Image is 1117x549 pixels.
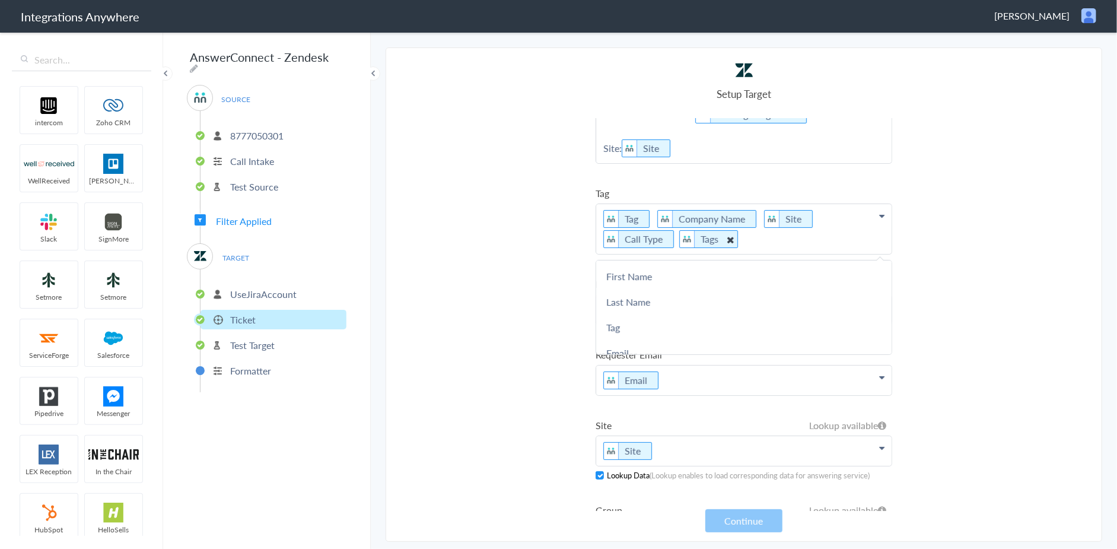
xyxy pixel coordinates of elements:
[596,186,892,200] label: Tag
[24,445,74,465] img: lex-app-logo.svg
[596,264,892,289] a: First Name
[604,443,619,459] img: answerconnect-logo.svg
[650,469,870,481] cite: (Lookup enables to load corresponding data for answering service)
[809,503,886,517] h6: Lookup available
[658,211,673,227] img: answerconnect-logo.svg
[21,8,139,25] h1: Integrations Anywhere
[604,231,619,247] img: answerconnect-logo.svg
[24,503,74,523] img: hubspot-logo.svg
[622,139,670,157] li: Site
[20,118,78,128] span: intercom
[12,49,151,71] input: Search...
[88,154,139,174] img: trello.png
[88,212,139,232] img: signmore-logo.png
[88,503,139,523] img: hs-app-logo.svg
[734,60,755,81] img: zendesk-logo.svg
[1081,8,1096,23] img: user.png
[24,96,74,116] img: intercom-logo.svg
[596,315,892,340] a: Tag
[24,270,74,290] img: setmoreNew.jpg
[88,386,139,407] img: FBM.png
[20,525,78,535] span: HubSpot
[994,9,1070,23] span: [PERSON_NAME]
[596,87,892,101] h4: Setup Target
[230,338,275,352] p: Test Target
[657,210,756,228] li: Company Name
[230,180,278,193] p: Test Source
[20,176,78,186] span: WellReceived
[604,372,619,389] img: answerconnect-logo.svg
[85,408,142,418] span: Messenger
[214,250,259,266] span: TARGET
[20,234,78,244] span: Slack
[680,231,695,247] img: answerconnect-logo.svg
[24,386,74,407] img: pipedrive.png
[603,230,674,248] li: Call Type
[88,96,139,116] img: zoho-logo.svg
[596,340,892,366] a: Email
[85,292,142,302] span: Setmore
[764,210,813,228] li: Site
[20,292,78,302] span: Setmore
[603,372,658,389] li: Email
[193,90,208,105] img: answerconnect-logo.svg
[622,140,637,157] img: answerconnect-logo.svg
[604,211,619,227] img: answerconnect-logo.svg
[214,91,259,107] span: SOURCE
[230,129,284,142] p: 8777050301
[85,350,142,360] span: Salesforce
[85,525,142,535] span: HelloSells
[216,214,272,228] span: Filter Applied
[603,442,652,460] li: Site
[88,270,139,290] img: setmoreNew.jpg
[603,210,650,228] li: Tag
[24,212,74,232] img: slack-logo.svg
[20,408,78,418] span: Pipedrive
[765,211,779,227] img: answerconnect-logo.svg
[85,234,142,244] span: SignMore
[596,503,892,517] label: Group
[705,509,782,532] button: Continue
[230,154,274,168] p: Call Intake
[24,328,74,348] img: serviceforge-icon.png
[88,445,139,465] img: inch-logo.svg
[596,418,892,432] label: Site
[88,328,139,348] img: salesforce-logo.svg
[85,176,142,186] span: [PERSON_NAME]
[230,287,297,301] p: UseJiraAccount
[679,230,738,248] li: Tags
[607,469,870,481] h5: Lookup Data
[230,364,271,377] p: Formatter
[230,313,256,326] p: Ticket
[809,418,886,432] h6: Lookup available
[20,467,78,477] span: LEX Reception
[193,249,208,264] img: zendesk-logo.svg
[85,467,142,477] span: In the Chair
[24,154,74,174] img: wr-logo.svg
[85,118,142,128] span: Zoho CRM
[596,348,892,361] label: Requester Email
[596,289,892,315] a: Last Name
[20,350,78,360] span: ServiceForge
